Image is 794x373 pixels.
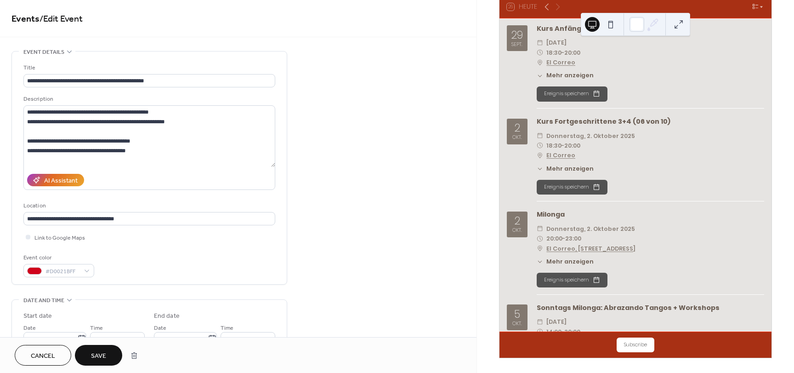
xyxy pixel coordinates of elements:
[537,150,543,160] div: ​
[537,327,543,337] div: ​
[561,327,564,337] span: -
[537,71,543,80] div: ​
[537,210,764,220] div: Milonga
[514,216,520,226] div: 2
[512,135,522,140] div: Okt.
[31,351,55,361] span: Cancel
[537,234,543,243] div: ​
[11,10,40,28] a: Events
[537,244,543,253] div: ​
[546,165,594,173] span: Mehr anzeigen
[537,303,764,313] div: Sonntags Milonga: Abrazando Tangos + Workshops
[537,131,543,141] div: ​
[154,323,166,333] span: Date
[537,180,607,195] button: Ereignis speichern
[546,150,575,160] a: El Correo
[546,141,561,150] span: 18:30
[537,165,594,173] button: ​Mehr anzeigen
[511,30,523,40] div: 29
[617,338,654,352] button: Subscribe
[27,174,84,186] button: AI Assistant
[23,201,273,211] div: Location
[537,141,543,150] div: ​
[537,317,543,327] div: ​
[546,48,561,57] span: 18:30
[537,86,607,101] button: Ereignis speichern
[537,258,594,266] button: ​Mehr anzeigen
[561,48,564,57] span: -
[75,345,122,366] button: Save
[546,258,594,266] span: Mehr anzeigen
[40,10,83,28] span: / Edit Event
[564,141,580,150] span: 20:00
[565,234,581,243] span: 23:00
[23,47,64,57] span: Event details
[546,234,562,243] span: 20:00
[23,253,92,263] div: Event color
[91,351,106,361] span: Save
[537,48,543,57] div: ​
[511,42,522,47] div: Sept.
[546,327,561,337] span: 14:00
[546,57,575,67] a: El Correo
[34,233,85,243] span: Link to Google Maps
[23,63,273,73] div: Title
[512,228,522,233] div: Okt.
[537,57,543,67] div: ​
[546,131,635,141] span: Donnerstag, 2. Oktober 2025
[512,321,522,326] div: Okt.
[537,165,543,173] div: ​
[44,176,78,186] div: AI Assistant
[90,323,103,333] span: Time
[564,327,580,337] span: 20:00
[221,323,233,333] span: Time
[564,48,580,57] span: 20:00
[562,234,565,243] span: -
[45,267,79,276] span: #D0021BFF
[23,323,36,333] span: Date
[537,71,594,80] button: ​Mehr anzeigen
[537,38,543,47] div: ​
[15,345,71,366] button: Cancel
[23,311,52,321] div: Start date
[546,38,567,47] span: [DATE]
[514,123,520,133] div: 2
[537,273,607,287] button: Ereignis speichern
[514,309,520,320] div: 5
[537,117,764,127] div: Kurs Fortgeschrittene 3+4 (06 von 10)
[23,94,273,104] div: Description
[546,71,594,80] span: Mehr anzeigen
[537,24,764,34] div: Kurs Anfänger 1+2 (05 von 10)
[561,141,564,150] span: -
[154,311,180,321] div: End date
[537,258,543,266] div: ​
[23,296,64,305] span: Date and time
[546,244,635,253] a: El Correo, [STREET_ADDRESS]
[546,317,567,327] span: [DATE]
[546,224,635,234] span: Donnerstag, 2. Oktober 2025
[537,224,543,234] div: ​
